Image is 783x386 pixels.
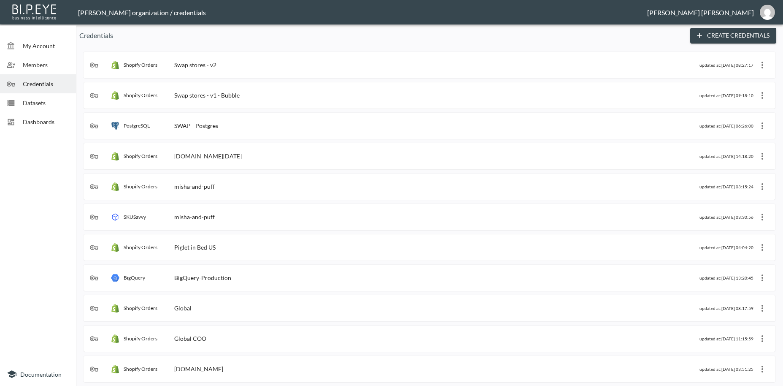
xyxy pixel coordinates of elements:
[124,183,157,190] p: Shopify Orders
[124,153,157,159] p: Shopify Orders
[756,89,769,102] button: more
[111,122,119,130] img: postgres icon
[756,210,769,224] button: more
[174,274,231,281] div: BigQuery-Production
[756,241,769,254] button: more
[111,365,119,373] img: shopify orders
[756,119,769,133] button: more
[699,367,753,372] div: updated at: [DATE] 03:51:25
[23,79,69,88] span: Credentials
[124,366,157,372] p: Shopify Orders
[111,334,119,343] img: shopify orders
[756,150,769,163] button: more
[174,183,215,190] div: misha-and-puff
[174,152,242,160] div: [DOMAIN_NAME][DATE]
[124,335,157,342] p: Shopify Orders
[690,28,776,43] button: Create Credentials
[111,243,119,252] img: shopify orders
[174,122,218,129] div: SWAP - Postgres
[111,213,119,221] img: SKUSavvy
[7,369,69,379] a: Documentation
[760,5,775,20] img: 7151a5340a926b4f92da4ffde41f27b4
[78,8,647,16] div: [PERSON_NAME] organization / credentials
[124,244,157,250] p: Shopify Orders
[23,98,69,107] span: Datasets
[699,184,753,189] div: updated at: [DATE] 03:15:24
[23,41,69,50] span: My Account
[699,306,753,311] div: updated at: [DATE] 08:17:59
[124,214,146,220] p: SKUSavvy
[20,371,62,378] span: Documentation
[756,180,769,193] button: more
[174,244,216,251] div: Piglet in Bed US
[23,117,69,126] span: Dashboards
[111,304,119,313] img: shopify orders
[11,2,59,21] img: bipeye-logo
[174,335,206,342] div: Global COO
[174,213,215,220] div: misha-and-puff
[699,336,753,341] div: updated at: [DATE] 11:15:59
[124,275,145,281] p: BigQuery
[124,305,157,311] p: Shopify Orders
[699,63,753,68] div: updated at: [DATE] 08:27:17
[174,304,192,312] div: Global
[111,91,119,100] img: shopify orders
[756,58,769,72] button: more
[756,302,769,315] button: more
[756,362,769,376] button: more
[174,92,240,99] div: Swap stores - v1 - Bubble
[111,274,119,282] img: big query icon
[111,152,119,160] img: shopify orders
[699,154,753,159] div: updated at: [DATE] 14:18:20
[699,215,753,220] div: updated at: [DATE] 03:30:56
[124,122,150,129] p: PostgreSQL
[756,332,769,345] button: more
[111,182,119,191] img: shopify orders
[124,92,157,98] p: Shopify Orders
[699,93,753,98] div: updated at: [DATE] 09:18:10
[647,8,754,16] div: [PERSON_NAME] [PERSON_NAME]
[756,271,769,285] button: more
[174,61,216,68] div: Swap stores - v2
[174,365,223,372] div: [DOMAIN_NAME]
[124,62,157,68] p: Shopify Orders
[699,245,753,250] div: updated at: [DATE] 04:04:20
[79,30,683,41] p: Credentials
[699,123,753,128] div: updated at: [DATE] 06:26:00
[111,61,119,69] img: shopify orders
[754,2,781,22] button: ana@swap-commerce.com
[699,275,753,280] div: updated at: [DATE] 13:20:45
[23,60,69,69] span: Members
